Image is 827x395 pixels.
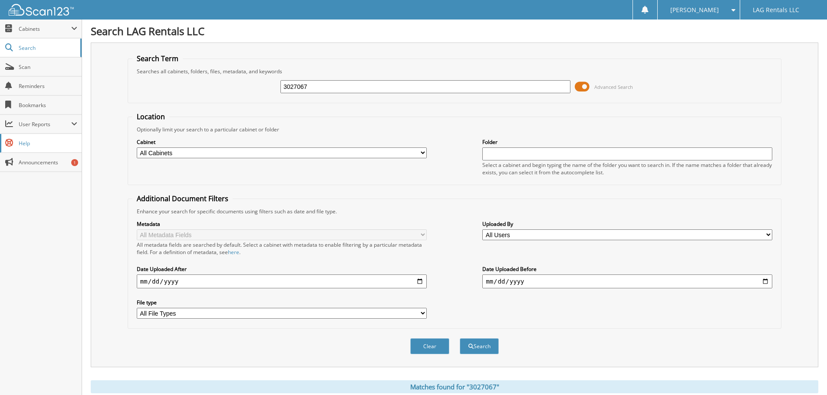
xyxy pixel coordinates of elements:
[132,194,233,203] legend: Additional Document Filters
[132,208,777,215] div: Enhance your search for specific documents using filters such as date and file type.
[19,101,77,109] span: Bookmarks
[460,338,499,354] button: Search
[71,159,78,166] div: 1
[228,248,239,256] a: here
[137,220,427,228] label: Metadata
[137,265,427,273] label: Date Uploaded After
[19,159,77,166] span: Announcements
[19,121,71,128] span: User Reports
[19,44,76,52] span: Search
[132,54,183,63] legend: Search Term
[91,24,818,38] h1: Search LAG Rentals LLC
[137,241,427,256] div: All metadata fields are searched by default. Select a cabinet with metadata to enable filtering b...
[19,140,77,147] span: Help
[91,380,818,393] div: Matches found for "3027067"
[670,7,719,13] span: [PERSON_NAME]
[410,338,449,354] button: Clear
[594,84,633,90] span: Advanced Search
[482,265,772,273] label: Date Uploaded Before
[19,82,77,90] span: Reminders
[753,7,799,13] span: LAG Rentals LLC
[482,161,772,176] div: Select a cabinet and begin typing the name of the folder you want to search in. If the name match...
[19,63,77,71] span: Scan
[137,138,427,146] label: Cabinet
[9,4,74,16] img: scan123-logo-white.svg
[482,274,772,288] input: end
[482,138,772,146] label: Folder
[19,25,71,33] span: Cabinets
[132,112,169,121] legend: Location
[137,299,427,306] label: File type
[137,274,427,288] input: start
[132,126,777,133] div: Optionally limit your search to a particular cabinet or folder
[482,220,772,228] label: Uploaded By
[132,68,777,75] div: Searches all cabinets, folders, files, metadata, and keywords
